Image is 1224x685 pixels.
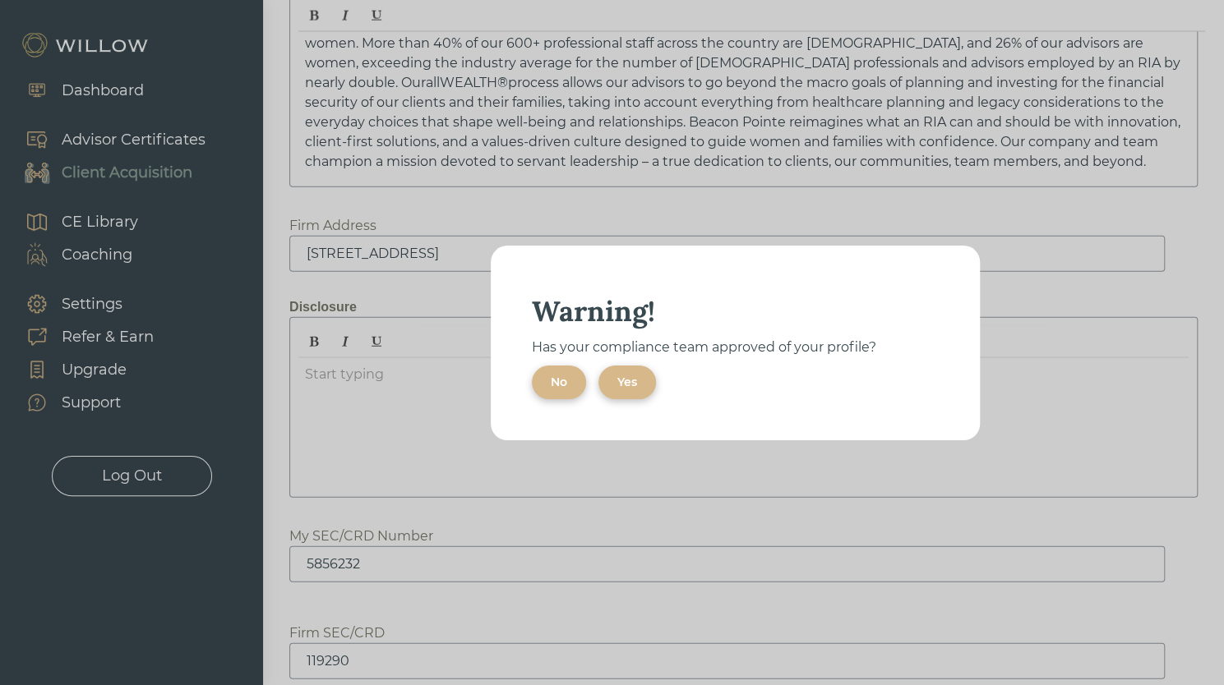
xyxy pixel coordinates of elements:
button: Yes [598,365,656,399]
div: Warning! [532,292,940,329]
div: Has your compliance team approved of your profile? [532,338,940,357]
div: Yes [617,374,637,391]
button: No [532,365,586,399]
div: No [551,374,567,391]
